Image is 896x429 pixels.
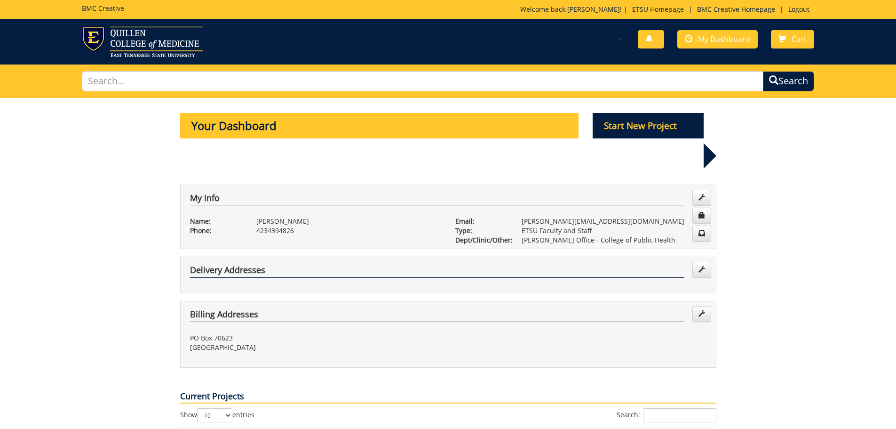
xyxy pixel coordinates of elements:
[455,235,507,245] p: Dept/Clinic/Other:
[522,226,706,235] p: ETSU Faculty and Staff
[82,5,124,12] h5: BMC Creative
[180,113,579,138] p: Your Dashboard
[692,208,711,224] a: Change Password
[82,26,203,57] img: ETSU logo
[692,190,711,206] a: Edit Info
[522,217,706,226] p: [PERSON_NAME][EMAIL_ADDRESS][DOMAIN_NAME]
[617,408,716,422] label: Search:
[82,71,764,91] input: Search...
[180,408,254,422] label: Show entries
[567,5,620,14] a: [PERSON_NAME]
[190,217,242,226] p: Name:
[771,30,814,49] a: Cart
[792,34,807,44] span: Cart
[190,266,684,278] h4: Delivery Addresses
[455,217,507,226] p: Email:
[784,5,814,14] a: Logout
[190,343,441,352] p: [GEOGRAPHIC_DATA]
[190,194,684,206] h4: My Info
[677,30,758,49] a: My Dashboard
[593,113,704,138] p: Start New Project
[190,226,242,235] p: Phone:
[256,217,441,226] p: [PERSON_NAME]
[256,226,441,235] p: 4234394826
[698,34,750,44] span: My Dashboard
[692,5,780,14] a: BMC Creative Homepage
[692,262,711,278] a: Edit Addresses
[593,122,704,131] a: Start New Project
[197,408,232,422] select: Showentries
[627,5,689,14] a: ETSU Homepage
[190,333,441,343] p: PO Box 70623
[692,226,711,242] a: Change Communication Preferences
[520,5,814,14] p: Welcome back, ! | | |
[643,408,716,422] input: Search:
[190,310,684,322] h4: Billing Addresses
[180,390,716,404] p: Current Projects
[455,226,507,235] p: Type:
[692,306,711,322] a: Edit Addresses
[522,235,706,245] p: [PERSON_NAME] Office - College of Public Health
[763,71,814,91] button: Search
